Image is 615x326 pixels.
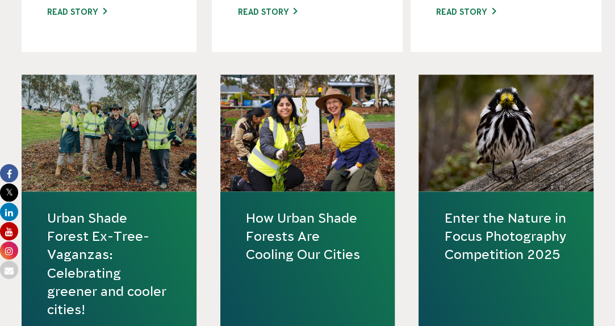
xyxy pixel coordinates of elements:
a: How Urban Shade Forests Are Cooling Our Cities [246,208,370,264]
a: Read story [237,7,297,16]
a: Read story [47,7,107,16]
a: Read story [436,7,496,16]
a: Urban Shade Forest Ex-Tree-Vaganzas: Celebrating greener and cooler cities! [47,208,171,318]
a: Enter the Nature in Focus Photography Competition 2025 [444,208,568,264]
